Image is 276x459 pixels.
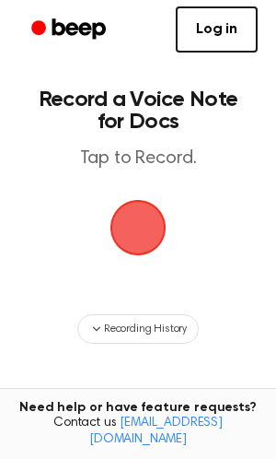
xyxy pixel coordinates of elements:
button: Recording History [77,314,199,344]
p: Tap to Record. [33,147,243,171]
button: Beep Logo [110,200,166,255]
a: Beep [18,12,122,48]
a: [EMAIL_ADDRESS][DOMAIN_NAME] [89,417,223,446]
span: Contact us [11,416,265,448]
span: Recording History [104,321,187,337]
h1: Record a Voice Note for Docs [33,88,243,133]
a: Log in [176,6,258,53]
